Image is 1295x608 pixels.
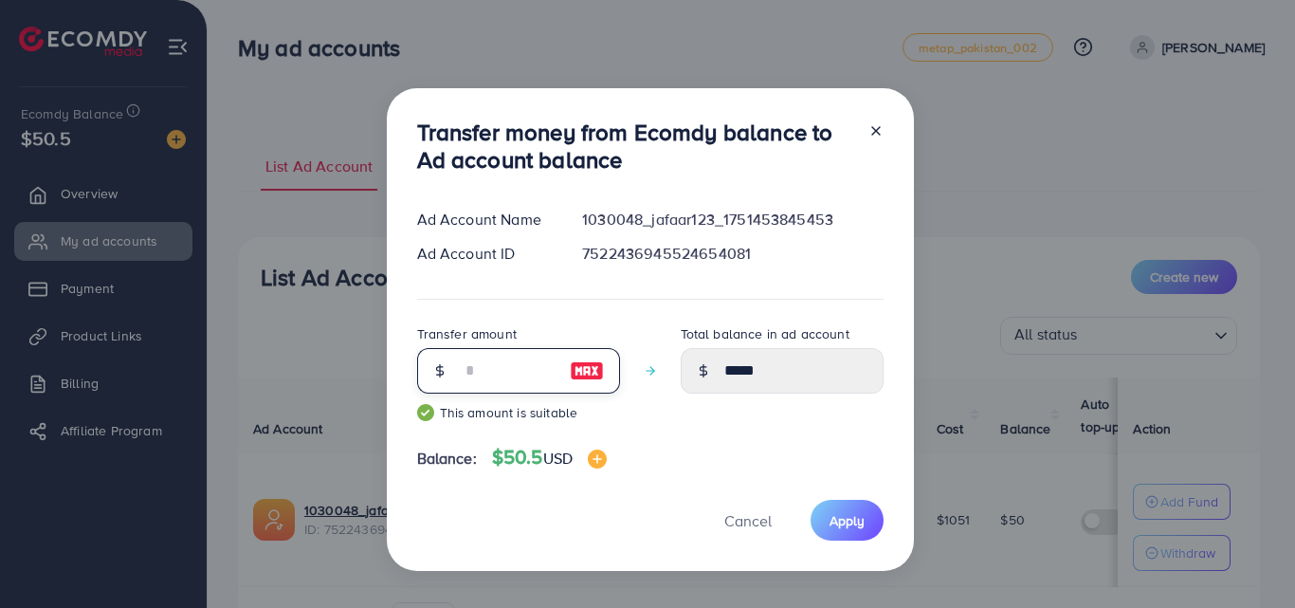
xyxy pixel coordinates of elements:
[570,359,604,382] img: image
[492,446,607,470] h4: $50.5
[543,448,573,469] span: USD
[417,404,434,421] img: guide
[830,511,865,530] span: Apply
[588,450,607,469] img: image
[701,500,795,541] button: Cancel
[402,243,568,265] div: Ad Account ID
[681,324,849,343] label: Total balance in ad account
[417,119,853,174] h3: Transfer money from Ecomdy balance to Ad account balance
[417,324,517,343] label: Transfer amount
[417,403,620,422] small: This amount is suitable
[1214,523,1281,594] iframe: Chat
[567,209,898,230] div: 1030048_jafaar123_1751453845453
[417,448,477,470] span: Balance:
[567,243,898,265] div: 7522436945524654081
[402,209,568,230] div: Ad Account Name
[724,510,772,531] span: Cancel
[811,500,884,541] button: Apply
